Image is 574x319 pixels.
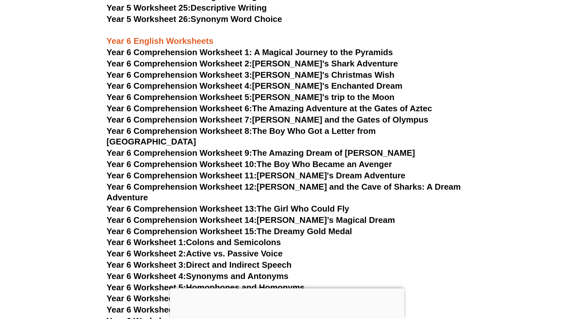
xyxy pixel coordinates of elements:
a: Year 6 Worksheet 7:Similes, Metaphors, and Personification [107,305,345,314]
span: Year 5 Worksheet 25: [107,3,191,13]
span: Year 6 Comprehension Worksheet 13: [107,204,257,214]
span: Year 6 Comprehension Worksheet 8: [107,126,252,136]
a: Year 6 Worksheet 5:Homophones and Homonyms [107,283,305,292]
a: Year 5 Worksheet 25:Descriptive Writing [107,3,267,13]
span: Year 6 Worksheet 7: [107,305,186,314]
span: Year 6 Comprehension Worksheet 5: [107,92,252,102]
span: Year 6 Worksheet 5: [107,283,186,292]
span: Year 6 Comprehension Worksheet 9: [107,148,252,158]
a: Year 6 Comprehension Worksheet 1: A Magical Journey to the Pyramids [107,47,393,57]
span: Year 6 Comprehension Worksheet 15: [107,226,257,236]
a: Year 6 Comprehension Worksheet 12:[PERSON_NAME] and the Cave of Sharks: A Dream Adventure [107,182,461,203]
span: Year 6 Comprehension Worksheet 6: [107,104,252,113]
a: Year 6 Comprehension Worksheet 7:[PERSON_NAME] and the Gates of Olympus [107,115,429,125]
a: Year 6 Comprehension Worksheet 9:The Amazing Dream of [PERSON_NAME] [107,148,415,158]
span: Year 6 Comprehension Worksheet 14: [107,215,257,225]
a: Year 6 Comprehension Worksheet 6:The Amazing Adventure at the Gates of Aztec [107,104,432,113]
a: Year 6 Comprehension Worksheet 15:The Dreamy Gold Medal [107,226,352,236]
a: Year 6 Worksheet 3:Direct and Indirect Speech [107,260,292,270]
a: Year 6 Comprehension Worksheet 8:The Boy Who Got a Letter from [GEOGRAPHIC_DATA] [107,126,376,147]
span: Year 5 Worksheet 26: [107,14,191,24]
span: Year 6 Comprehension Worksheet 4: [107,81,252,91]
span: Year 6 Comprehension Worksheet 3: [107,70,252,80]
span: Year 6 Worksheet 4: [107,271,186,281]
a: Year 6 Worksheet 4:Synonyms and Antonyms [107,271,289,281]
a: Year 6 Comprehension Worksheet 4:[PERSON_NAME]'s Enchanted Dream [107,81,403,91]
span: Year 6 Comprehension Worksheet 2: [107,59,252,68]
a: Year 5 Worksheet 26:Synonym Word Choice [107,14,282,24]
span: Year 6 Comprehension Worksheet 12: [107,182,257,192]
span: Year 6 Worksheet 1: [107,237,186,247]
h3: Year 6 English Worksheets [107,25,468,47]
a: Year 6 Comprehension Worksheet 13:The Girl Who Could Fly [107,204,349,214]
iframe: Chat Widget [542,288,574,319]
span: Year 6 Comprehension Worksheet 11: [107,171,257,180]
a: Year 6 Comprehension Worksheet 11:[PERSON_NAME]'s Dream Adventure [107,171,405,180]
span: Year 6 Worksheet 3: [107,260,186,270]
span: Year 6 Worksheet 6: [107,294,186,303]
span: Year 6 Worksheet 2: [107,249,186,258]
a: Year 6 Worksheet 1:Colons and Semicolons [107,237,281,247]
a: Year 6 Comprehension Worksheet 10:The Boy Who Became an Avenger [107,159,392,169]
a: Year 6 Comprehension Worksheet 2:[PERSON_NAME]'s Shark Adventure [107,59,398,68]
a: Year 6 Comprehension Worksheet 5:[PERSON_NAME]'s trip to the Moon [107,92,395,102]
a: Year 6 Comprehension Worksheet 14:[PERSON_NAME]’s Magical Dream [107,215,395,225]
iframe: Advertisement [170,288,404,317]
span: Year 6 Comprehension Worksheet 7: [107,115,252,125]
span: Year 6 Comprehension Worksheet 10: [107,159,257,169]
a: Year 6 Comprehension Worksheet 3:[PERSON_NAME]'s Christmas Wish [107,70,395,80]
a: Year 6 Worksheet 2:Active vs. Passive Voice [107,249,283,258]
a: Year 6 Worksheet 6:Prefixes and Suffixes [107,294,271,303]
